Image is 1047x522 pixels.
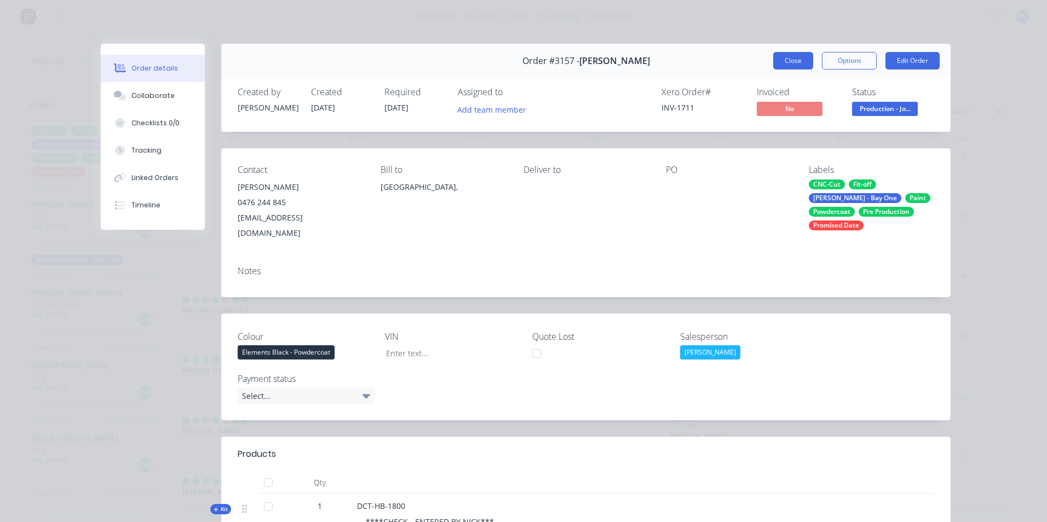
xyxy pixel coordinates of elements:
[666,165,791,175] div: PO
[238,387,375,404] div: Select...
[101,109,205,137] button: Checklists 0/0
[238,102,298,113] div: [PERSON_NAME]
[458,102,532,117] button: Add team member
[680,330,817,343] label: Salesperson
[523,165,649,175] div: Deliver to
[809,221,864,230] div: Promised Date
[238,330,375,343] label: Colour
[131,118,180,128] div: Checklists 0/0
[238,210,363,241] div: [EMAIL_ADDRESS][DOMAIN_NAME]
[852,87,934,97] div: Status
[385,330,522,343] label: VIN
[238,345,335,359] div: Elements Black - Powdercoat
[849,179,876,189] div: Fit-off
[131,91,175,101] div: Collaborate
[357,501,405,511] span: DCT-HB-1800
[822,52,877,69] button: Options
[101,137,205,164] button: Tracking
[773,52,813,69] button: Close
[131,173,179,183] div: Linked Orders
[381,179,506,214] div: [GEOGRAPHIC_DATA],
[311,87,371,97] div: Created
[458,87,567,97] div: Assigned to
[101,192,205,219] button: Timeline
[757,102,822,115] span: No
[238,179,363,241] div: [PERSON_NAME]0476 244 845[EMAIL_ADDRESS][DOMAIN_NAME]
[809,207,855,217] div: Powdercoat
[238,87,298,97] div: Created by
[131,200,160,210] div: Timeline
[238,448,276,461] div: Products
[101,164,205,192] button: Linked Orders
[381,165,506,175] div: Bill to
[238,165,363,175] div: Contact
[809,165,934,175] div: Labels
[852,102,918,118] button: Production - Jo...
[101,82,205,109] button: Collaborate
[238,195,363,210] div: 0476 244 845
[311,102,335,113] span: [DATE]
[238,266,934,276] div: Notes
[381,179,506,195] div: [GEOGRAPHIC_DATA],
[101,55,205,82] button: Order details
[131,63,178,73] div: Order details
[859,207,914,217] div: Pre Production
[661,102,744,113] div: INV-1711
[852,102,918,115] span: Production - Jo...
[238,179,363,195] div: [PERSON_NAME]
[214,505,228,513] span: Kit
[680,345,740,359] div: [PERSON_NAME]
[287,472,353,494] div: Qty
[210,504,231,514] div: Kit
[809,179,845,189] div: CNC-Cut
[522,56,579,66] span: Order #3157 -
[318,500,322,512] span: 1
[384,102,409,113] span: [DATE]
[131,146,162,155] div: Tracking
[579,56,650,66] span: [PERSON_NAME]
[384,87,445,97] div: Required
[757,87,839,97] div: Invoiced
[905,193,930,203] div: Paint
[238,372,375,385] label: Payment status
[452,102,532,117] button: Add team member
[885,52,940,69] button: Edit Order
[809,193,901,203] div: [PERSON_NAME] - Bay One
[532,330,669,343] label: Quote Lost
[661,87,744,97] div: Xero Order #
